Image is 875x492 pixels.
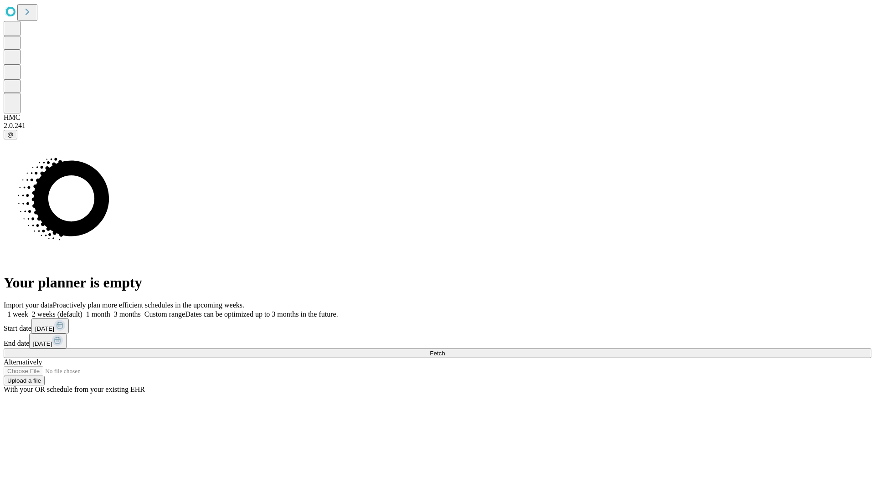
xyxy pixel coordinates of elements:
[185,310,338,318] span: Dates can be optimized up to 3 months in the future.
[7,310,28,318] span: 1 week
[29,333,67,348] button: [DATE]
[33,340,52,347] span: [DATE]
[31,318,69,333] button: [DATE]
[4,113,871,122] div: HMC
[4,122,871,130] div: 2.0.241
[4,348,871,358] button: Fetch
[4,274,871,291] h1: Your planner is empty
[86,310,110,318] span: 1 month
[114,310,141,318] span: 3 months
[7,131,14,138] span: @
[4,318,871,333] div: Start date
[53,301,244,309] span: Proactively plan more efficient schedules in the upcoming weeks.
[4,358,42,366] span: Alternatively
[4,333,871,348] div: End date
[4,385,145,393] span: With your OR schedule from your existing EHR
[4,301,53,309] span: Import your data
[144,310,185,318] span: Custom range
[430,350,445,357] span: Fetch
[4,376,45,385] button: Upload a file
[35,325,54,332] span: [DATE]
[4,130,17,139] button: @
[32,310,82,318] span: 2 weeks (default)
